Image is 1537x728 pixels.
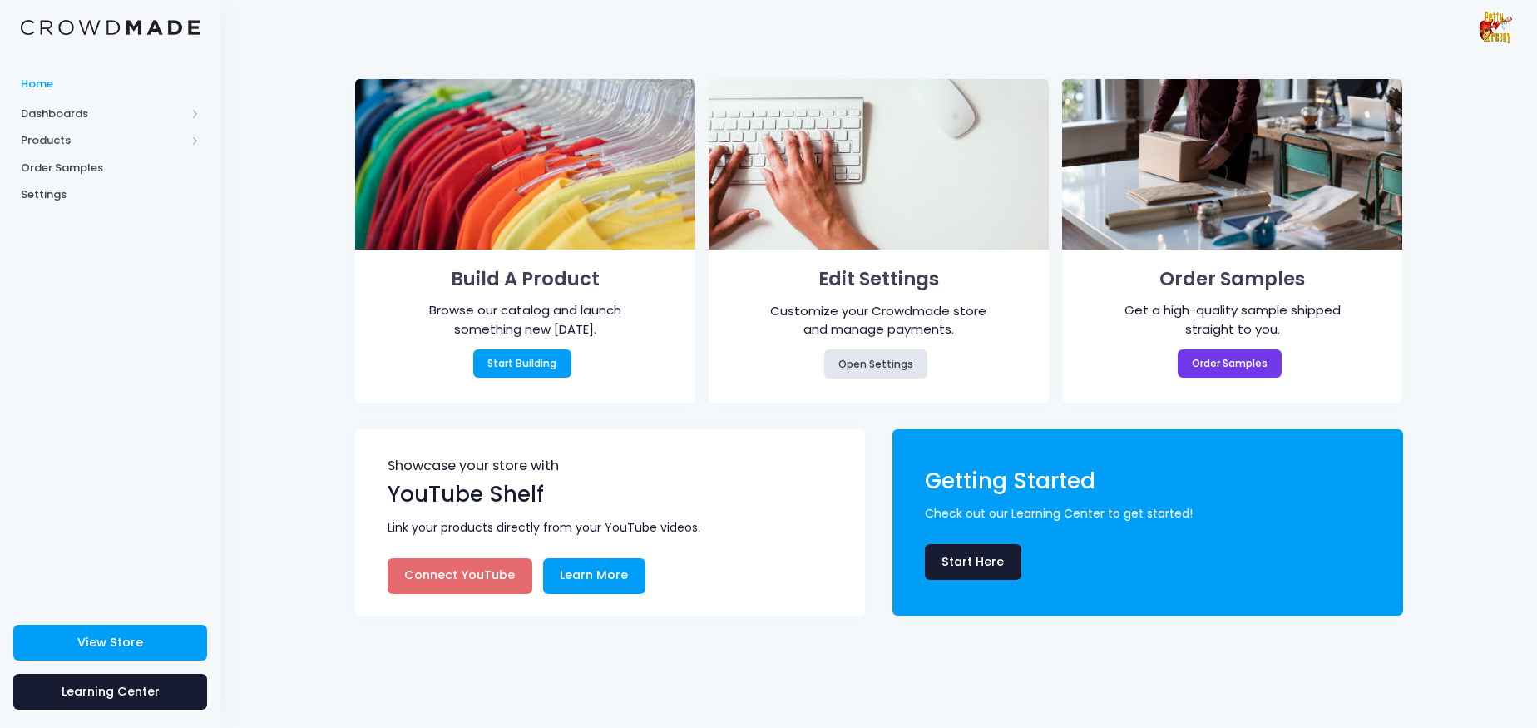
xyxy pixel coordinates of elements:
a: Learn More [543,558,645,594]
div: Get a high-quality sample shipped straight to you. [1114,301,1352,339]
span: Getting Started [925,466,1095,496]
a: Open Settings [824,349,928,378]
span: Showcase your store with [388,459,836,478]
a: Start Here [925,544,1021,580]
h1: Edit Settings [733,263,1025,296]
a: Connect YouTube [388,558,532,594]
a: Start Building [473,349,571,378]
span: Learning Center [62,683,160,700]
span: YouTube Shelf [388,479,544,509]
a: Learning Center [13,674,207,710]
span: Check out our Learning Center to get started! [925,505,1379,522]
span: Link your products directly from your YouTube videos. [388,519,842,537]
span: Home [21,76,200,92]
span: View Store [77,634,143,651]
span: Settings [21,186,200,203]
span: Products [21,132,185,149]
div: Customize your Crowdmade store and manage payments. [760,302,998,339]
img: User [1479,11,1512,44]
h1: Order Samples [1087,263,1379,296]
h1: Build A Product [379,263,671,296]
div: Browse our catalog and launch something new [DATE]. [406,301,644,339]
img: Logo [21,20,200,36]
a: View Store [13,625,207,661]
span: Dashboards [21,106,185,122]
span: Order Samples [21,160,200,176]
a: Order Samples [1178,349,1282,378]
